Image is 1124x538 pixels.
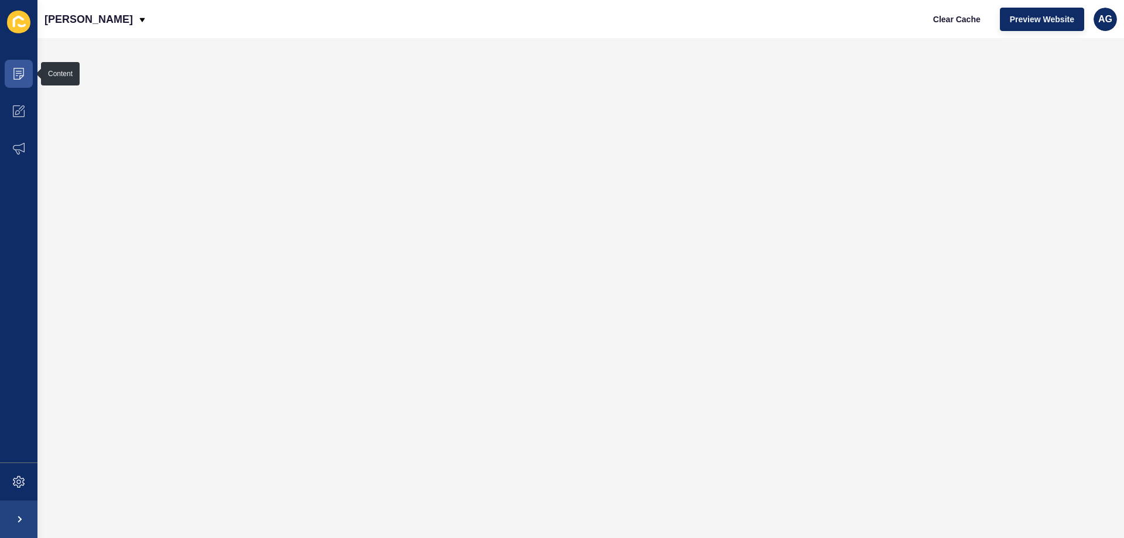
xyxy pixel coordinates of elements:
[1098,13,1112,25] span: AG
[1000,8,1084,31] button: Preview Website
[48,69,73,78] div: Content
[933,13,981,25] span: Clear Cache
[44,5,133,34] p: [PERSON_NAME]
[923,8,991,31] button: Clear Cache
[1010,13,1074,25] span: Preview Website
